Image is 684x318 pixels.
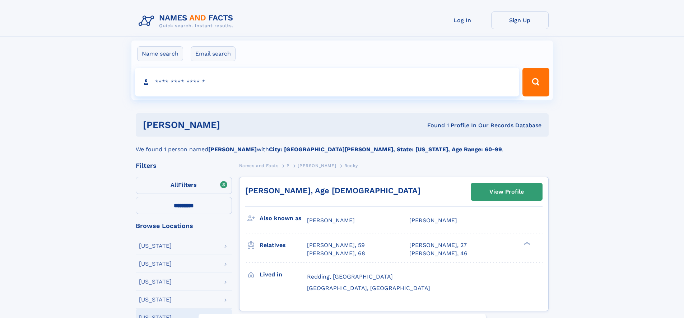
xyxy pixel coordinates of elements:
[409,241,467,249] a: [PERSON_NAME], 27
[135,68,520,96] input: search input
[245,186,420,195] a: [PERSON_NAME], Age [DEMOGRAPHIC_DATA]
[307,285,430,291] span: [GEOGRAPHIC_DATA], [GEOGRAPHIC_DATA]
[260,212,307,224] h3: Also known as
[298,163,336,168] span: [PERSON_NAME]
[136,162,232,169] div: Filters
[307,217,355,224] span: [PERSON_NAME]
[307,241,365,249] a: [PERSON_NAME], 59
[139,279,172,285] div: [US_STATE]
[139,243,172,249] div: [US_STATE]
[239,161,279,170] a: Names and Facts
[409,250,467,257] a: [PERSON_NAME], 46
[137,46,183,61] label: Name search
[139,261,172,267] div: [US_STATE]
[136,177,232,194] label: Filters
[136,137,549,154] div: We found 1 person named with .
[298,161,336,170] a: [PERSON_NAME]
[409,217,457,224] span: [PERSON_NAME]
[287,161,290,170] a: P
[307,250,365,257] a: [PERSON_NAME], 68
[489,184,524,200] div: View Profile
[434,11,491,29] a: Log In
[260,269,307,281] h3: Lived in
[491,11,549,29] a: Sign Up
[136,11,239,31] img: Logo Names and Facts
[191,46,236,61] label: Email search
[522,68,549,96] button: Search Button
[324,122,541,129] div: Found 1 Profile In Our Records Database
[287,163,290,168] span: P
[171,181,178,188] span: All
[344,163,358,168] span: Rocky
[136,223,232,229] div: Browse Locations
[143,120,324,129] h1: [PERSON_NAME]
[139,297,172,303] div: [US_STATE]
[307,273,393,280] span: Redding, [GEOGRAPHIC_DATA]
[522,241,531,246] div: ❯
[471,183,542,200] a: View Profile
[208,146,257,153] b: [PERSON_NAME]
[260,239,307,251] h3: Relatives
[269,146,502,153] b: City: [GEOGRAPHIC_DATA][PERSON_NAME], State: [US_STATE], Age Range: 60-99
